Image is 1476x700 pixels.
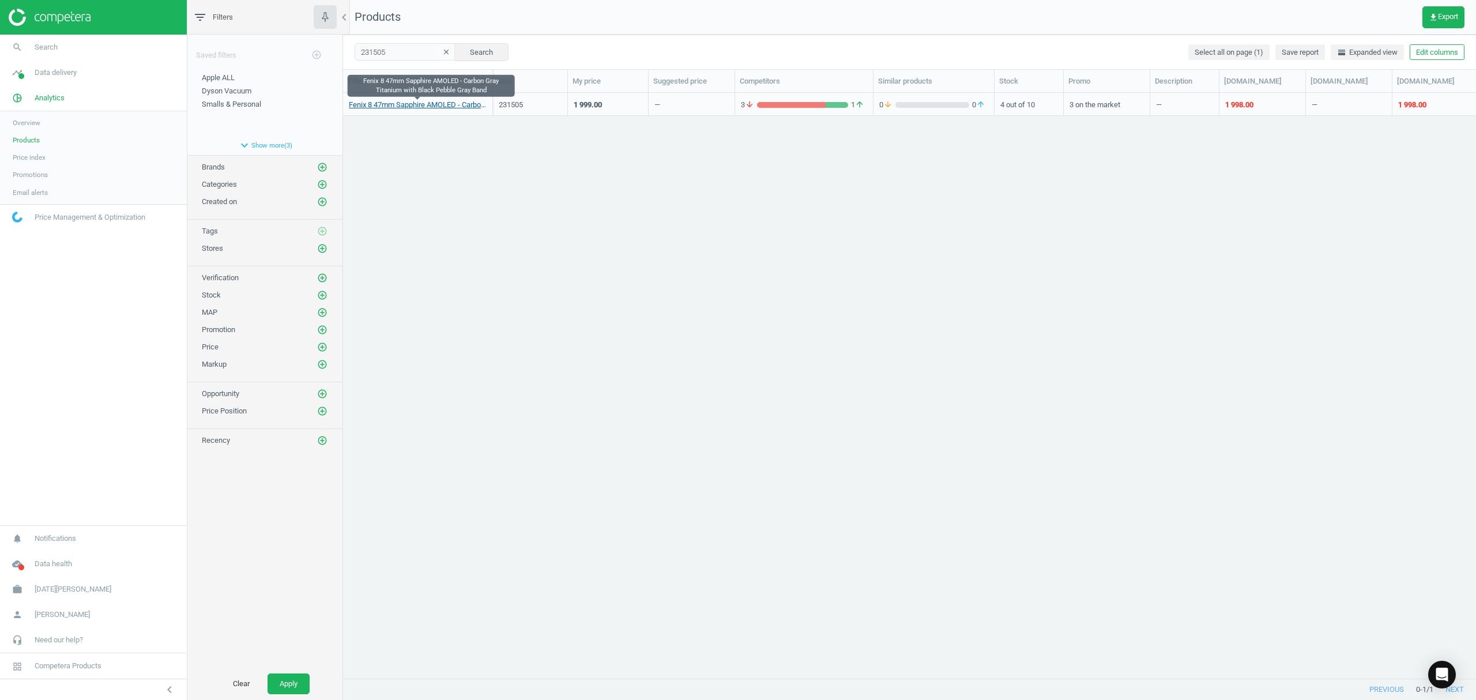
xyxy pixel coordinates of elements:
[355,43,455,61] input: SKU/Title search
[35,42,58,52] span: Search
[498,76,563,86] div: SKU
[13,170,48,179] span: Promotions
[13,118,40,127] span: Overview
[202,180,237,189] span: Categories
[238,138,251,152] i: expand_more
[317,272,328,284] button: add_circle_outline
[317,359,328,370] button: add_circle_outline
[35,533,76,544] span: Notifications
[35,67,77,78] span: Data delivery
[1000,94,1057,114] div: 4 out of 10
[193,10,207,24] i: filter_list
[878,76,989,86] div: Similar products
[573,76,643,86] div: My price
[202,86,251,95] span: Dyson Vacuum
[35,609,90,620] span: [PERSON_NAME]
[9,9,91,26] img: ajHJNr6hYgQAAAAASUVORK5CYII=
[317,388,328,400] button: add_circle_outline
[317,179,327,190] i: add_circle_outline
[35,212,145,223] span: Price Management & Optimization
[317,307,327,318] i: add_circle_outline
[1188,44,1270,61] button: Select all on page (1)
[317,196,328,208] button: add_circle_outline
[1398,100,1426,110] div: 1 998.00
[1195,47,1263,58] span: Select all on page (1)
[317,226,327,236] i: add_circle_outline
[202,360,227,368] span: Markup
[1422,6,1464,28] button: get_appExport
[35,584,111,594] span: [DATE][PERSON_NAME]
[6,87,28,109] i: pie_chart_outlined
[202,197,237,206] span: Created on
[654,100,660,114] div: —
[35,559,72,569] span: Data health
[311,50,322,60] i: add_circle_outline
[202,273,239,282] span: Verification
[202,291,221,299] span: Stock
[6,62,28,84] i: timeline
[12,212,22,223] img: wGWNvw8QSZomAAAAABJRU5ErkJggg==
[202,343,219,351] span: Price
[202,436,230,445] span: Recency
[202,100,261,108] span: Smalls & Personal
[1225,100,1253,110] div: 1 998.00
[6,604,28,626] i: person
[1426,684,1433,695] span: / 1
[745,100,754,110] i: arrow_downward
[317,342,327,352] i: add_circle_outline
[202,73,235,82] span: Apple ALL
[202,227,218,235] span: Tags
[317,325,327,335] i: add_circle_outline
[343,93,1476,666] div: grid
[6,528,28,550] i: notifications
[213,12,233,22] span: Filters
[317,307,328,318] button: add_circle_outline
[6,36,28,58] i: search
[202,244,223,253] span: Stores
[317,273,327,283] i: add_circle_outline
[337,10,351,24] i: chevron_left
[268,673,310,694] button: Apply
[1070,94,1144,114] div: 3 on the market
[1429,13,1458,22] span: Export
[317,324,328,336] button: add_circle_outline
[317,179,328,190] button: add_circle_outline
[155,682,184,697] button: chevron_left
[855,100,864,110] i: arrow_upward
[1275,44,1325,61] button: Save report
[317,406,327,416] i: add_circle_outline
[999,76,1059,86] div: Stock
[1068,76,1145,86] div: Promo
[202,163,225,171] span: Brands
[355,10,401,24] span: Products
[6,553,28,575] i: cloud_done
[317,243,328,254] button: add_circle_outline
[6,578,28,600] i: work
[317,359,327,370] i: add_circle_outline
[202,325,235,334] span: Promotion
[883,100,893,110] i: arrow_downward
[187,136,342,155] button: expand_moreShow more(3)
[1224,76,1301,86] div: [DOMAIN_NAME]
[879,100,895,110] span: 0
[1416,684,1426,695] span: 0 - 1
[317,162,327,172] i: add_circle_outline
[6,629,28,651] i: headset_mic
[349,100,487,110] a: Fenix 8 47mm Sapphire AMOLED - Carbon Gray Titanium with Black Pebble Gray Band
[13,136,40,145] span: Products
[317,161,328,173] button: add_circle_outline
[187,35,342,67] div: Saved filters
[13,153,46,162] span: Price index
[317,243,327,254] i: add_circle_outline
[454,43,509,61] button: Search
[1397,76,1474,86] div: [DOMAIN_NAME]
[438,44,455,61] button: clear
[317,225,328,237] button: add_circle_outline
[1337,47,1398,58] span: Expanded view
[1410,44,1464,61] button: Edit columns
[1311,76,1387,86] div: [DOMAIN_NAME]
[317,289,328,301] button: add_circle_outline
[1312,100,1317,114] div: —
[1428,661,1456,688] div: Open Intercom Messenger
[35,635,83,645] span: Need our help?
